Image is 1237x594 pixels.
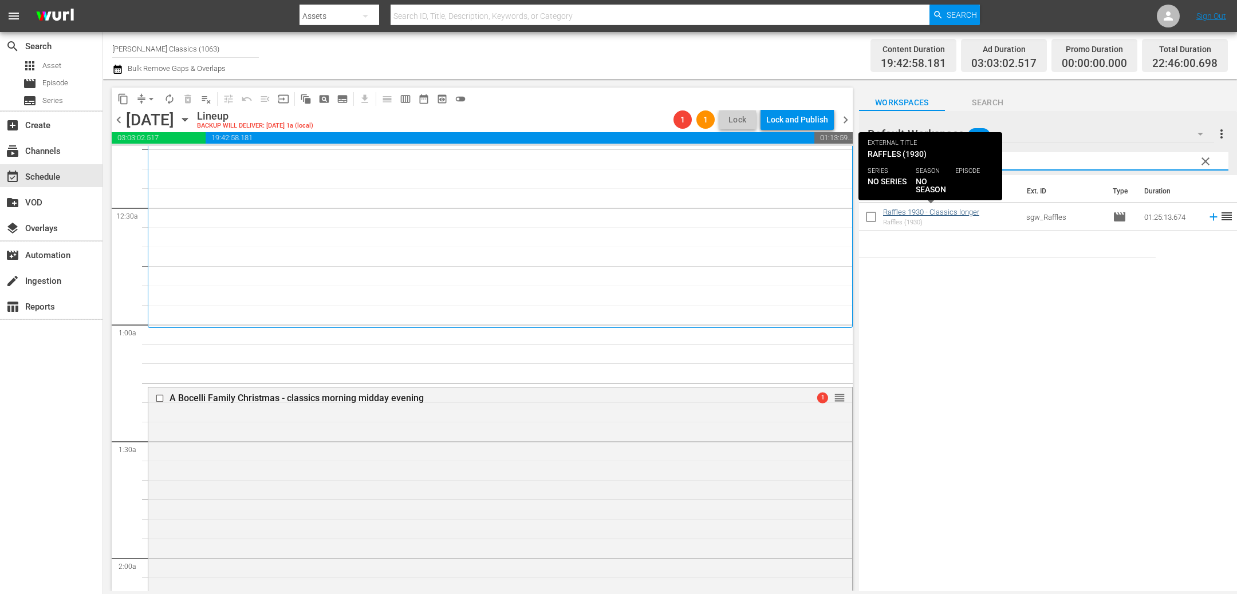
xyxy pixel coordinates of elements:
span: Copy Lineup [114,90,132,108]
span: Episode [42,77,68,89]
span: Asset [42,60,61,72]
span: arrow_drop_down [145,93,157,105]
button: Search [929,5,980,25]
span: Series [42,95,63,106]
span: Create [6,118,19,132]
div: Lock and Publish [766,109,828,130]
div: Default Workspace [868,118,1214,150]
span: Create Search Block [315,90,333,108]
span: Bulk Remove Gaps & Overlaps [126,64,226,73]
span: pageview_outlined [318,93,330,105]
td: sgw_Raffles [1022,203,1108,231]
button: reorder [834,391,845,403]
span: content_copy [117,93,129,105]
span: preview_outlined [436,93,448,105]
th: Ext. ID [1020,175,1106,207]
span: Select an event to delete [179,90,197,108]
div: A Bocelli Family Christmas - classics morning midday evening [170,393,787,403]
span: chevron_left [112,113,126,127]
span: 1 [817,392,828,403]
span: date_range_outlined [418,93,430,105]
span: chevron_right [838,113,853,127]
th: Type [1106,175,1137,207]
span: Loop Content [160,90,179,108]
span: toggle_off [455,93,466,105]
span: Reports [6,300,19,314]
span: Schedule [6,170,19,184]
span: auto_awesome_motion_outlined [300,93,312,105]
span: Clear Lineup [197,90,215,108]
span: 22:46:00.698 [1152,57,1218,70]
svg: Add to Schedule [1207,211,1220,223]
span: subtitles_outlined [337,93,348,105]
span: 19:42:58.181 [881,57,946,70]
th: Duration [1137,175,1206,207]
span: calendar_view_week_outlined [400,93,411,105]
span: reorder [834,391,845,404]
div: Ad Duration [971,41,1037,57]
button: Lock [719,110,756,129]
a: Raffles 1930 - Classics longer [883,208,979,216]
span: menu [7,9,21,23]
span: VOD [6,196,19,209]
span: Channels [6,144,19,158]
div: Promo Duration [1062,41,1127,57]
span: input [278,93,289,105]
span: Month Calendar View [415,90,433,108]
span: Series [23,94,37,108]
span: 03:03:02.517 [112,132,206,144]
span: Episode [1113,210,1126,224]
span: compress [136,93,147,105]
button: more_vert [1215,120,1228,148]
div: [DATE] [126,110,174,129]
span: Search [945,96,1031,110]
span: Ingestion [6,274,19,288]
span: Asset [23,59,37,73]
span: 03:03:02.517 [971,57,1037,70]
span: 1 [673,115,692,124]
span: 01:13:59.302 [814,132,853,144]
span: Search [6,39,19,53]
span: 24 hours Lineup View is OFF [451,90,470,108]
span: 1 [696,115,715,124]
th: Title [883,175,1020,207]
div: Total Duration [1152,41,1218,57]
span: Search [947,5,977,25]
a: Sign Out [1196,11,1226,21]
span: 709 [968,123,990,147]
img: ans4CAIJ8jUAAAAAAAAAAAAAAAAAAAAAAAAgQb4GAAAAAAAAAAAAAAAAAAAAAAAAJMjXAAAAAAAAAAAAAAAAAAAAAAAAgAT5G... [27,3,82,30]
span: playlist_remove_outlined [200,93,212,105]
span: Lock [724,114,751,126]
span: Workspaces [859,96,945,110]
span: autorenew_outlined [164,93,175,105]
span: 19:42:58.181 [206,132,814,144]
span: clear [1199,155,1212,168]
span: Overlays [6,221,19,235]
div: Raffles (1930) [883,219,979,226]
td: 01:25:13.674 [1140,203,1203,231]
button: Lock and Publish [761,109,834,130]
div: BACKUP WILL DELIVER: [DATE] 1a (local) [197,122,313,130]
div: Content Duration [881,41,946,57]
span: Automation [6,248,19,262]
button: clear [1196,152,1214,170]
span: 00:00:00.000 [1062,57,1127,70]
span: more_vert [1215,127,1228,141]
div: Lineup [197,110,313,122]
span: reorder [1220,209,1234,223]
span: Episode [23,77,37,90]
